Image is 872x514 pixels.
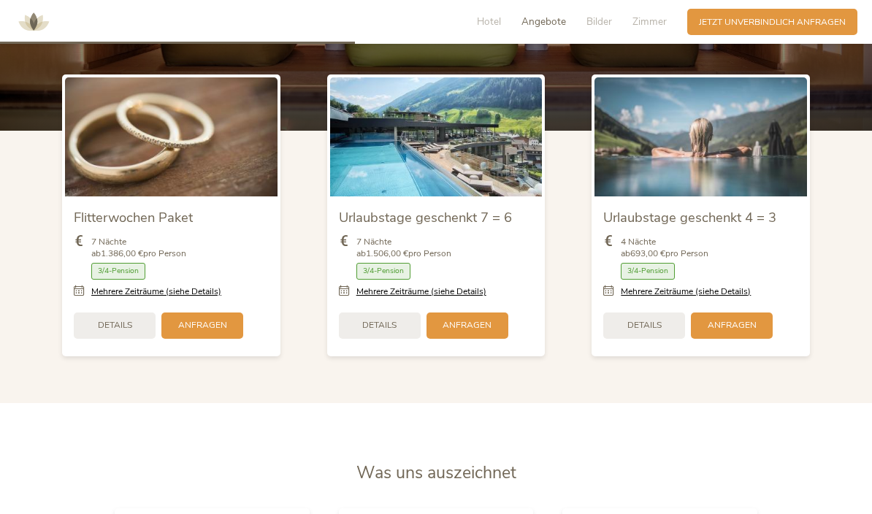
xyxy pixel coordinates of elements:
b: 693,00 € [630,248,665,259]
a: Mehrere Zeiträume (siehe Details) [91,285,221,298]
b: 1.506,00 € [366,248,408,259]
span: 4 Nächte ab pro Person [621,236,708,261]
b: 1.386,00 € [101,248,143,259]
span: Details [627,319,662,331]
span: Details [362,319,397,331]
span: Details [98,319,132,331]
span: Was uns auszeichnet [356,461,516,484]
img: Urlaubstage geschenkt 4 = 3 [594,77,807,196]
span: Angebote [521,15,566,28]
span: Anfragen [708,319,757,331]
span: 3/4-Pension [91,263,145,280]
span: Urlaubstage geschenkt 7 = 6 [339,208,512,226]
a: AMONTI & LUNARIS Wellnessresort [12,18,56,26]
img: Urlaubstage geschenkt 7 = 6 [330,77,543,196]
span: 7 Nächte ab pro Person [91,236,186,261]
span: Flitterwochen Paket [74,208,193,226]
span: 3/4-Pension [356,263,410,280]
span: Hotel [477,15,501,28]
img: Flitterwochen Paket [65,77,278,196]
a: Mehrere Zeiträume (siehe Details) [621,285,751,298]
a: Mehrere Zeiträume (siehe Details) [356,285,486,298]
span: 7 Nächte ab pro Person [356,236,451,261]
span: Jetzt unverbindlich anfragen [699,16,846,28]
span: 3/4-Pension [621,263,675,280]
span: Anfragen [178,319,227,331]
span: AMONTI & LUNARIS – Wellnessresorts [352,34,520,45]
span: Urlaubstage geschenkt 4 = 3 [603,208,776,226]
span: Zimmer [632,15,667,28]
span: Bilder [586,15,612,28]
span: Anfragen [443,319,492,331]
